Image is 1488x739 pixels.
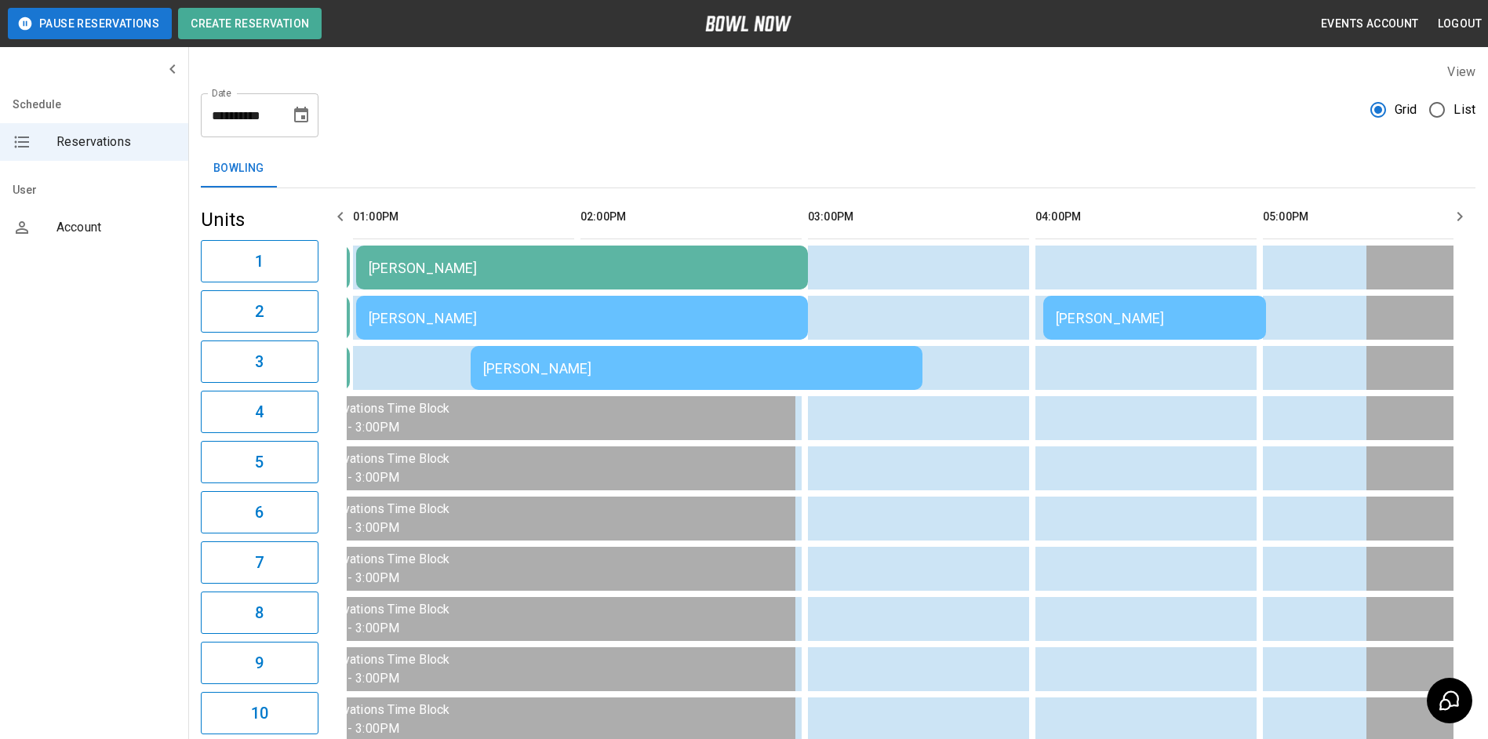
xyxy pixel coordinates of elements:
[201,642,318,684] button: 9
[255,249,264,274] h6: 1
[201,391,318,433] button: 4
[201,150,277,187] button: Bowling
[369,260,795,276] div: [PERSON_NAME]
[8,8,172,39] button: Pause Reservations
[369,310,795,326] div: [PERSON_NAME]
[56,133,176,151] span: Reservations
[201,207,318,232] h5: Units
[201,340,318,383] button: 3
[201,592,318,634] button: 8
[1447,64,1475,79] label: View
[1453,100,1475,119] span: List
[1315,9,1425,38] button: Events Account
[201,240,318,282] button: 1
[255,500,264,525] h6: 6
[255,600,264,625] h6: 8
[483,360,910,377] div: [PERSON_NAME]
[255,450,264,475] h6: 5
[1056,310,1253,326] div: [PERSON_NAME]
[1432,9,1488,38] button: Logout
[255,550,264,575] h6: 7
[1395,100,1417,119] span: Grid
[201,150,1475,187] div: inventory tabs
[353,195,574,239] th: 01:00PM
[255,399,264,424] h6: 4
[201,692,318,734] button: 10
[178,8,322,39] button: Create Reservation
[580,195,802,239] th: 02:00PM
[255,299,264,324] h6: 2
[255,650,264,675] h6: 9
[201,441,318,483] button: 5
[201,290,318,333] button: 2
[286,100,317,131] button: Choose date, selected date is Aug 15, 2025
[705,16,791,31] img: logo
[251,701,268,726] h6: 10
[255,349,264,374] h6: 3
[56,218,176,237] span: Account
[201,541,318,584] button: 7
[201,491,318,533] button: 6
